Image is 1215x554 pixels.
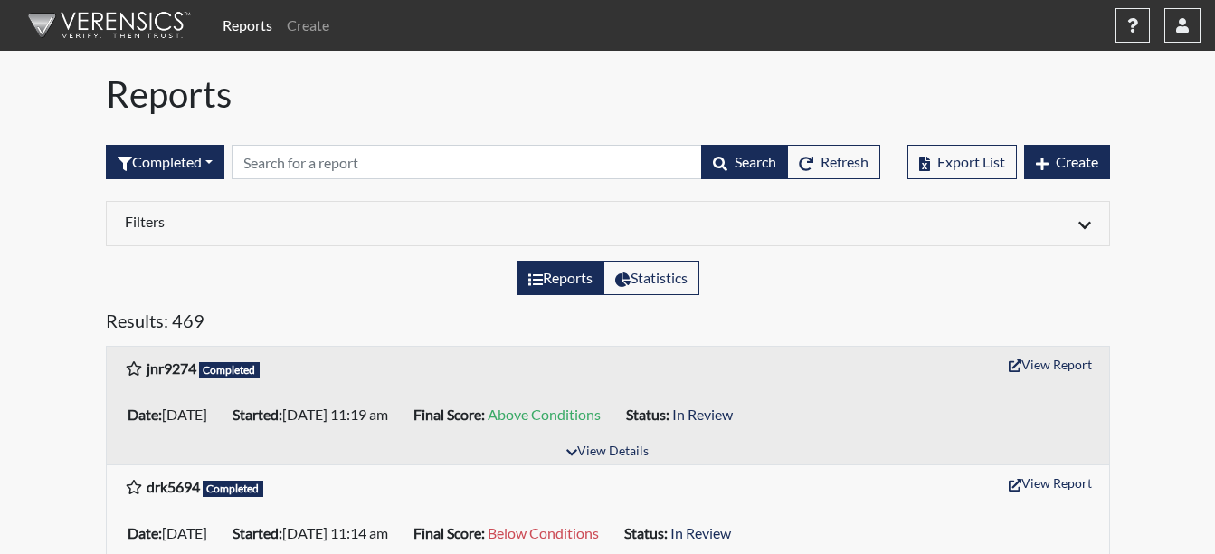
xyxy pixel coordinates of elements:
[128,406,162,423] b: Date:
[907,145,1017,179] button: Export List
[225,519,406,548] li: [DATE] 11:14 am
[488,406,601,423] span: Above Conditions
[106,72,1110,116] h1: Reports
[517,261,604,295] label: View the list of reports
[626,406,669,423] b: Status:
[199,362,261,378] span: Completed
[106,145,224,179] button: Completed
[111,213,1105,234] div: Click to expand/collapse filters
[670,524,731,541] span: In Review
[120,400,225,429] li: [DATE]
[232,145,702,179] input: Search by Registration ID, Interview Number, or Investigation Name.
[937,153,1005,170] span: Export List
[735,153,776,170] span: Search
[106,145,224,179] div: Filter by interview status
[558,440,657,464] button: View Details
[225,400,406,429] li: [DATE] 11:19 am
[233,406,282,423] b: Started:
[1056,153,1098,170] span: Create
[215,7,280,43] a: Reports
[672,406,733,423] span: In Review
[1024,145,1110,179] button: Create
[203,481,264,497] span: Completed
[413,524,485,541] b: Final Score:
[280,7,337,43] a: Create
[1001,350,1100,378] button: View Report
[233,524,282,541] b: Started:
[624,524,668,541] b: Status:
[821,153,869,170] span: Refresh
[128,524,162,541] b: Date:
[701,145,788,179] button: Search
[147,359,196,377] b: jnr9274
[120,519,225,548] li: [DATE]
[106,310,1110,339] h5: Results: 469
[603,261,699,295] label: View statistics about completed interviews
[1001,469,1100,497] button: View Report
[488,524,599,541] span: Below Conditions
[125,213,594,230] h6: Filters
[413,406,485,423] b: Final Score:
[787,145,880,179] button: Refresh
[147,478,200,495] b: drk5694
